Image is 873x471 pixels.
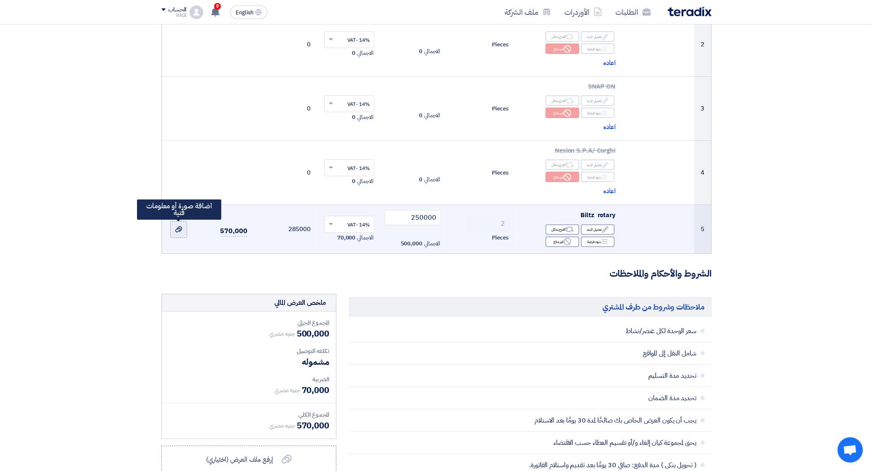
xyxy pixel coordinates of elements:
[254,12,317,76] td: 0
[352,113,355,121] span: 0
[324,159,374,176] ng-select: VAT
[424,111,440,120] span: الاجمالي
[357,113,373,121] span: الاجمالي
[254,140,317,205] td: 0
[190,5,203,19] img: profile_test.png
[581,43,615,54] div: بنود فرعية
[604,122,616,132] span: اعاده
[694,140,711,205] td: 4
[352,49,355,57] span: 0
[419,461,696,469] span: ( تحويل بنكى ) مدة الدفع: صافي 30 يومًا بعد تقديم واستلام الفاتورة.
[169,318,329,327] div: المجموع الجزئي
[419,175,422,184] span: 0
[492,169,509,177] span: Pieces
[581,108,615,118] div: بنود فرعية
[419,439,696,447] span: يحق لمجموعة كيان إلغاء و/أو تقسيم العطاء حسب الاقتضاء
[169,375,329,384] div: الضريبة
[220,226,247,237] span: 570,000
[324,31,374,48] ng-select: VAT
[254,76,317,140] td: 0
[424,175,440,184] span: الاجمالي
[419,327,696,335] span: سعر الوحدة لكل عنصر/نشاط
[545,172,579,182] div: غير متاح
[324,95,374,112] ng-select: VAT
[694,76,711,140] td: 3
[384,210,441,225] input: أدخل سعر الوحدة
[302,384,329,396] span: 70,000
[269,421,295,430] span: جنيه مصري
[274,386,300,395] span: جنيه مصري
[581,159,615,170] div: تعديل البند
[254,205,317,253] td: 285000
[583,18,615,27] span: Beissbarth
[545,95,579,106] div: اقترح بدائل
[424,47,440,56] span: الاجمالي
[609,2,658,22] a: الطلبات
[545,159,579,170] div: اقترح بدائل
[357,49,373,57] span: الاجمالي
[581,95,615,106] div: تعديل البند
[581,237,615,247] div: بنود فرعية
[169,347,329,355] div: تكلفه التوصيل
[492,234,509,242] span: Pieces
[349,297,712,316] h5: ملاحظات وشروط من طرف المشتري
[545,31,579,42] div: اقترح بدائل
[337,234,355,242] span: 70,000
[694,205,711,253] td: 5
[838,437,863,463] div: Open chat
[492,105,509,113] span: Pieces
[545,237,579,247] div: غير متاح
[168,6,186,13] div: الحساب
[581,224,615,235] div: تعديل البند
[558,2,609,22] a: الأوردرات
[302,355,329,368] span: مشموله
[668,7,712,16] img: Teradix logo
[419,416,696,425] span: يجب أن يكون العرض الخاص بك صالحًا لمدة 30 يومًا بعد الاستلام
[214,3,221,10] span: 9
[169,410,329,419] div: المجموع الكلي
[419,394,696,402] span: تحديد مدة الضمان
[297,327,329,340] span: 500,000
[545,43,579,54] div: غير متاح
[269,329,295,338] span: جنيه مصري
[161,267,712,280] h3: الشروط والأحكام والملاحظات
[604,58,616,68] span: اعاده
[419,349,696,358] span: شامل النقل إلى المواقع
[581,172,615,182] div: بنود فرعية
[352,177,355,186] span: 0
[588,82,615,91] span: SNAP ON
[419,371,696,380] span: تحديد مدة التسليم
[230,5,267,19] button: English
[206,455,273,465] span: إرفع ملف العرض (اختياري)
[137,199,221,220] div: اضافة صورة أو معلومات فنية
[694,12,711,76] td: 2
[161,13,186,18] div: RADI
[604,186,616,196] span: اعاده
[274,298,326,308] div: ملخص العرض المالي
[424,240,440,248] span: الاجمالي
[419,47,422,56] span: 0
[498,2,558,22] a: ملف الشركة
[555,146,615,155] span: Nexion S.P.A/ Corghi
[357,234,373,242] span: الاجمالي
[467,216,510,231] input: RFQ_STEP1.ITEMS.2.AMOUNT_TITLE
[236,10,253,16] span: English
[580,210,615,220] span: Biltz rotary
[545,108,579,118] div: غير متاح
[492,40,509,49] span: Pieces
[324,216,374,233] ng-select: VAT
[581,31,615,42] div: تعديل البند
[545,224,579,235] div: اقترح بدائل
[419,111,422,120] span: 0
[401,240,422,248] span: 500,000
[357,177,373,186] span: الاجمالي
[297,419,329,432] span: 570,000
